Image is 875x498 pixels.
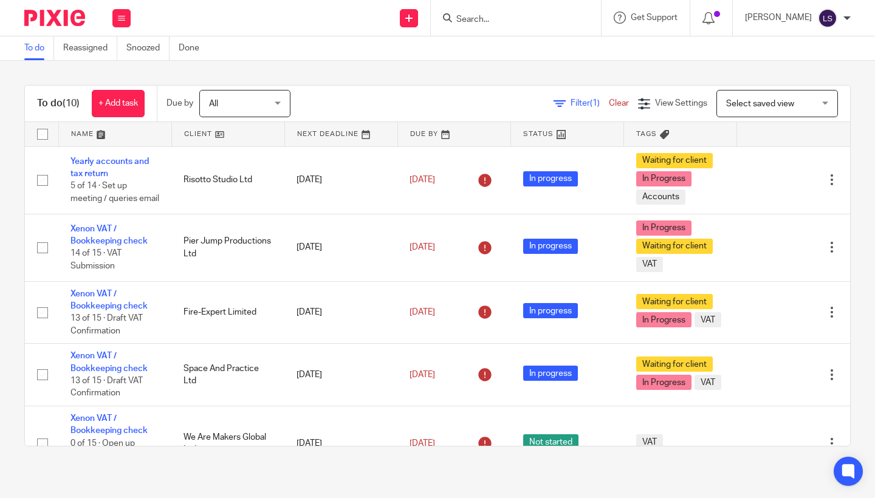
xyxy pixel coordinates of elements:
td: [DATE] [284,214,397,281]
a: + Add task [92,90,145,117]
span: Select saved view [726,100,794,108]
td: [DATE] [284,281,397,344]
a: Xenon VAT / Bookkeeping check [70,414,148,435]
a: Xenon VAT / Bookkeeping check [70,352,148,372]
span: Waiting for client [636,153,713,168]
a: Reassigned [63,36,117,60]
td: [DATE] [284,344,397,406]
td: [DATE] [284,406,397,481]
p: [PERSON_NAME] [745,12,812,24]
a: To do [24,36,54,60]
img: svg%3E [818,9,837,28]
span: (1) [590,99,600,107]
td: Fire-Expert Limited [171,281,284,344]
input: Search [455,15,564,26]
td: [DATE] [284,146,397,214]
span: 5 of 14 · Set up meeting / queries email [70,182,159,203]
span: Get Support [631,13,678,22]
span: Accounts [636,189,685,205]
span: [DATE] [410,370,435,379]
span: Filter [571,99,609,107]
span: Waiting for client [636,356,713,372]
span: 0 of 15 · Open up Xenon Exact for the client [70,439,146,472]
a: Snoozed [126,36,170,60]
span: Tags [636,131,657,137]
span: 13 of 15 · Draft VAT Confirmation [70,377,143,398]
span: Waiting for client [636,294,713,309]
span: [DATE] [410,243,435,251]
span: Not started [523,434,578,449]
td: Risotto Studio Ltd [171,146,284,214]
span: In Progress [636,312,691,327]
td: Space And Practice Ltd [171,344,284,406]
span: In progress [523,171,578,186]
span: [DATE] [410,176,435,184]
td: Pier Jump Productions Ltd [171,214,284,281]
td: We Are Makers Global Ltd [171,406,284,481]
span: VAT [636,257,663,272]
a: Yearly accounts and tax return [70,157,149,178]
span: [DATE] [410,439,435,448]
span: 14 of 15 · VAT Submission [70,250,122,271]
span: In Progress [636,220,691,236]
a: Xenon VAT / Bookkeeping check [70,225,148,245]
h1: To do [37,97,80,110]
span: In Progress [636,171,691,186]
span: Waiting for client [636,239,713,254]
img: Pixie [24,10,85,26]
a: Xenon VAT / Bookkeeping check [70,290,148,310]
p: Due by [166,97,193,109]
span: VAT [695,375,721,390]
span: All [209,100,218,108]
span: View Settings [655,99,707,107]
span: VAT [695,312,721,327]
span: [DATE] [410,308,435,316]
span: 13 of 15 · Draft VAT Confirmation [70,314,143,335]
span: In progress [523,366,578,381]
span: In progress [523,303,578,318]
span: VAT [636,434,663,449]
span: In Progress [636,375,691,390]
a: Done [179,36,208,60]
span: (10) [63,98,80,108]
span: In progress [523,239,578,254]
a: Clear [609,99,629,107]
